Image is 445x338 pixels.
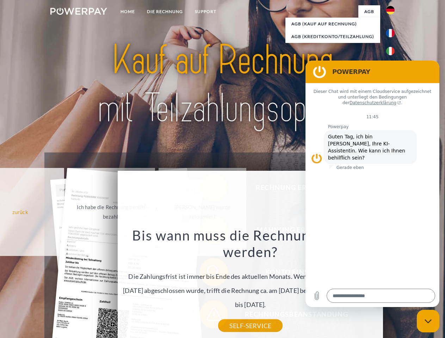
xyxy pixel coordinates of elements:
a: DIE RECHNUNG [141,5,189,18]
a: SUPPORT [189,5,222,18]
h3: Bis wann muss die Rechnung bezahlt werden? [122,227,379,261]
iframe: Messaging-Fenster [305,61,439,307]
img: de [386,6,395,14]
a: AGB (Kauf auf Rechnung) [285,18,380,30]
a: agb [358,5,380,18]
a: SELF-SERVICE [218,319,283,332]
a: AGB (Kreditkonto/Teilzahlung) [285,30,380,43]
a: Home [115,5,141,18]
img: fr [386,29,395,37]
div: Die Zahlungsfrist ist immer bis Ende des aktuellen Monats. Wenn die Bestellung z.B. am [DATE] abg... [122,227,379,326]
img: logo-powerpay-white.svg [50,8,107,15]
img: title-powerpay_de.svg [67,34,378,135]
iframe: Schaltfläche zum Öffnen des Messaging-Fensters; Konversation läuft [417,310,439,332]
img: it [386,47,395,55]
div: Ich habe die Rechnung bereits bezahlt [72,202,151,221]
